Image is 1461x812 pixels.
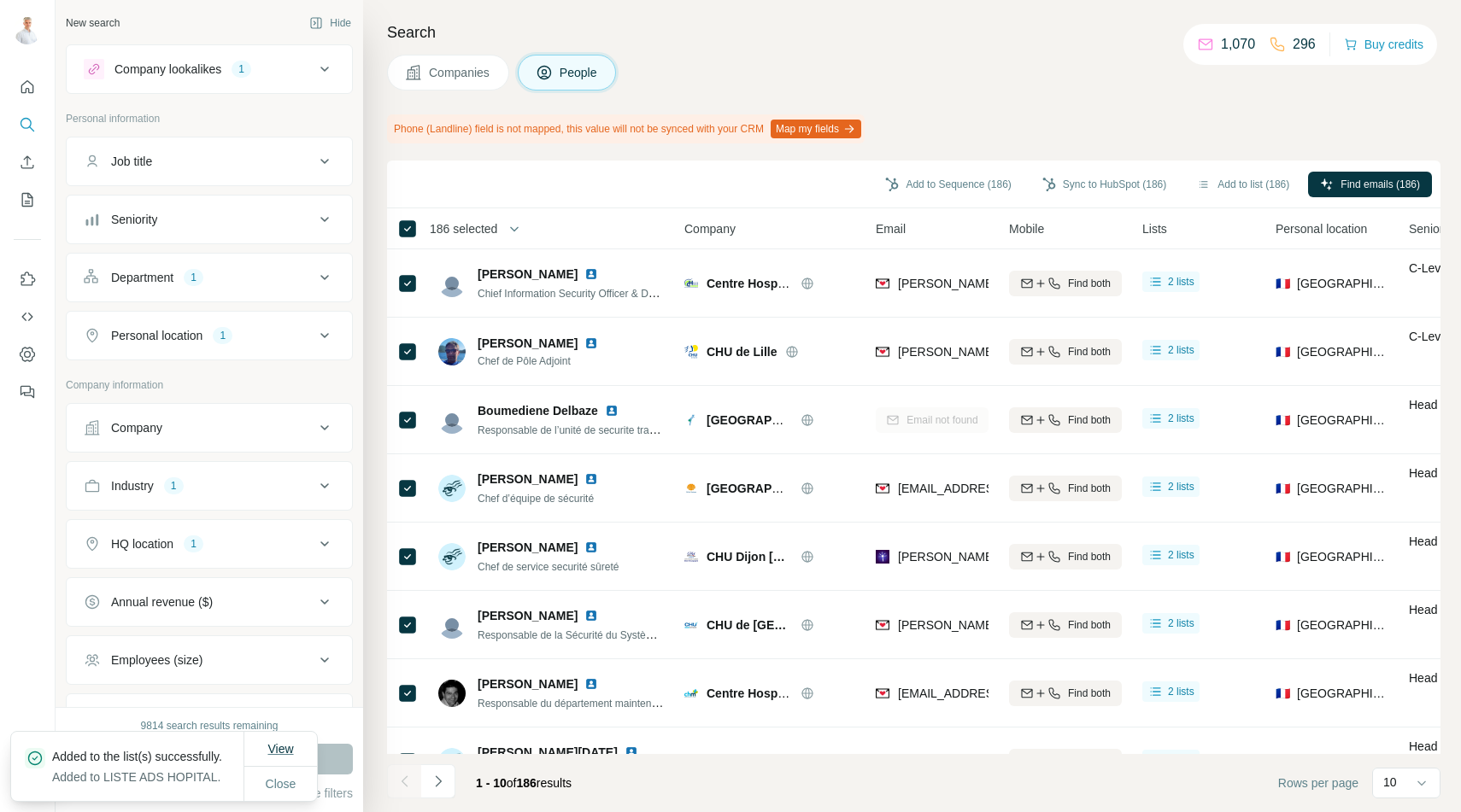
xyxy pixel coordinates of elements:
div: Personal location [111,327,202,344]
span: CHU Dijon [GEOGRAPHIC_DATA] [707,548,792,565]
button: Personal location1 [67,315,352,356]
span: [GEOGRAPHIC_DATA] [1297,753,1388,770]
span: 2 lists [1168,479,1194,494]
span: CHU de [GEOGRAPHIC_DATA] [707,616,792,634]
span: of [507,776,517,790]
button: Close [254,768,308,799]
div: 1 [232,61,251,77]
span: Find both [1068,412,1111,428]
p: Added to the list(s) successfully. [52,748,236,765]
button: Find both [1009,681,1122,706]
span: Head [1409,603,1437,616]
span: [PERSON_NAME][EMAIL_ADDRESS][DOMAIN_NAME] [898,618,1199,632]
button: My lists [14,184,41,215]
span: Find emails (186) [1341,177,1420,192]
span: Head [1409,671,1437,685]
h4: Search [387,20,1440,44]
img: Logo of Centre Hospitalier - Le Mans [684,686,698,700]
button: Find both [1009,476,1122,501]
p: 296 [1293,34,1316,55]
div: HQ location [111,535,173,552]
button: Company [67,407,352,448]
button: HQ location1 [67,523,352,564]
span: 2 lists [1168,684,1194,699]
button: Find both [1009,339,1122,365]
img: Avatar [438,270,466,297]
button: Seniority [67,199,352,240]
p: Company information [66,377,353,393]
button: Find emails (186) [1308,172,1432,197]
button: Dashboard [14,339,41,370]
button: Use Surfe on LinkedIn [14,264,41,295]
span: Responsable de la Sécurité du Système d'Information [478,628,722,641]
button: Industry1 [67,465,352,506]
button: Map my fields [771,120,861,138]
span: Head [1409,398,1437,412]
div: Annual revenue ($) [111,593,213,610]
img: Logo of CHU de Rouen [684,618,698,632]
div: Company [111,419,162,436]
span: [PERSON_NAME] [478,675,578,692]
button: Add to list (186) [1185,172,1301,197]
span: Lists [1142,220,1167,237]
button: Sync to HubSpot (186) [1030,172,1178,197]
img: provider leadmagic logo [876,753,889,770]
span: Responsable du département maintenance, sécurité et énergie [478,696,764,710]
span: Seniority [1409,220,1455,237]
img: LinkedIn logo [584,677,598,691]
span: 🇫🇷 [1276,412,1290,429]
div: 1 [184,536,203,552]
img: provider findymail logo [876,480,889,497]
span: [GEOGRAPHIC_DATA] [1297,685,1388,702]
span: [EMAIL_ADDRESS][DOMAIN_NAME] [898,686,1100,700]
div: New search [66,15,120,31]
img: provider findymail logo [876,616,889,634]
span: [GEOGRAPHIC_DATA] [1297,616,1388,634]
p: Personal information [66,111,353,126]
span: Close [266,775,296,792]
span: results [476,776,572,790]
span: Chef de service securité sûreté [478,561,619,573]
img: LinkedIn logo [605,404,619,418]
span: 🇫🇷 [1276,275,1290,292]
img: provider findymail logo [876,343,889,360]
span: Personal location [1276,220,1367,237]
span: Head [1409,739,1437,753]
img: provider leadmagic logo [876,548,889,565]
img: LinkedIn logo [584,540,598,554]
span: Find both [1068,549,1111,564]
div: Company lookalikes [114,61,221,78]
span: 2 lists [1168,342,1194,358]
img: Logo of Centre Hospitalier de Libourne [684,413,698,427]
img: provider findymail logo [876,275,889,292]
span: 2 lists [1168,616,1194,631]
button: Find both [1009,749,1122,774]
span: [PERSON_NAME][EMAIL_ADDRESS][DOMAIN_NAME] [898,345,1199,359]
span: 186 [517,776,537,790]
div: Seniority [111,211,157,228]
span: [PERSON_NAME] [478,266,578,283]
span: [GEOGRAPHIC_DATA] [1297,548,1388,565]
span: [PERSON_NAME] [478,470,578,488]
span: Head [1409,466,1437,480]
div: 9814 search results remaining [141,718,279,733]
span: [PERSON_NAME] [478,539,578,556]
img: provider findymail logo [876,685,889,702]
img: LinkedIn logo [584,336,598,350]
span: [GEOGRAPHIC_DATA] [1297,412,1388,429]
span: 186 selected [430,220,497,237]
span: [GEOGRAPHIC_DATA] [707,413,835,427]
button: Find both [1009,612,1122,638]
span: Responsable de l’unité de securite transfusionnelle et hemovigilance [478,423,789,436]
span: 🇫🇷 [1276,685,1290,702]
span: [EMAIL_ADDRESS][DOMAIN_NAME] [898,482,1100,495]
span: Mobile [1009,220,1044,237]
button: Search [14,109,41,140]
div: Employees (size) [111,651,202,669]
img: Avatar [438,543,466,570]
span: Companies [429,64,491,81]
span: C-Level [1409,261,1450,275]
span: 1 - 10 [476,776,507,790]
img: Logo of Centre Hospitalier Eure-Seine [684,278,698,289]
button: Department1 [67,257,352,298]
